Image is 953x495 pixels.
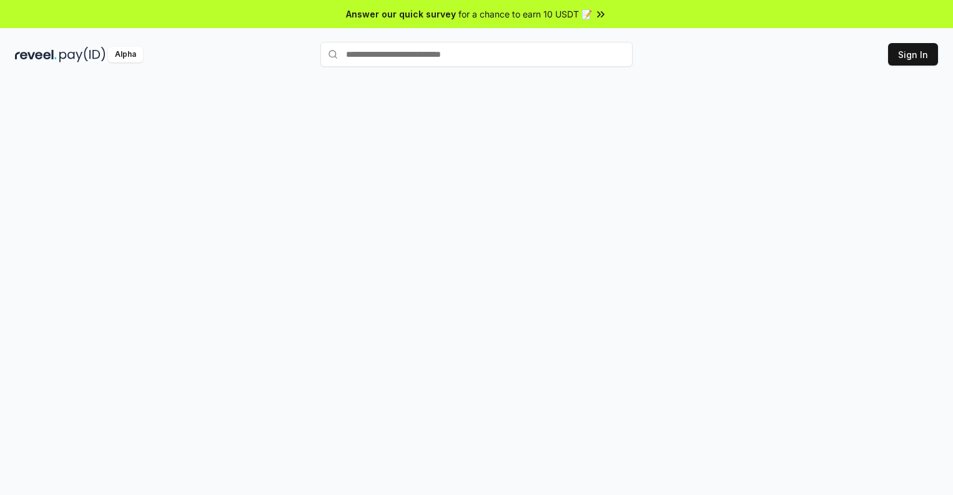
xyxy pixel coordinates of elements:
[15,47,57,62] img: reveel_dark
[458,7,592,21] span: for a chance to earn 10 USDT 📝
[346,7,456,21] span: Answer our quick survey
[108,47,143,62] div: Alpha
[59,47,106,62] img: pay_id
[888,43,938,66] button: Sign In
